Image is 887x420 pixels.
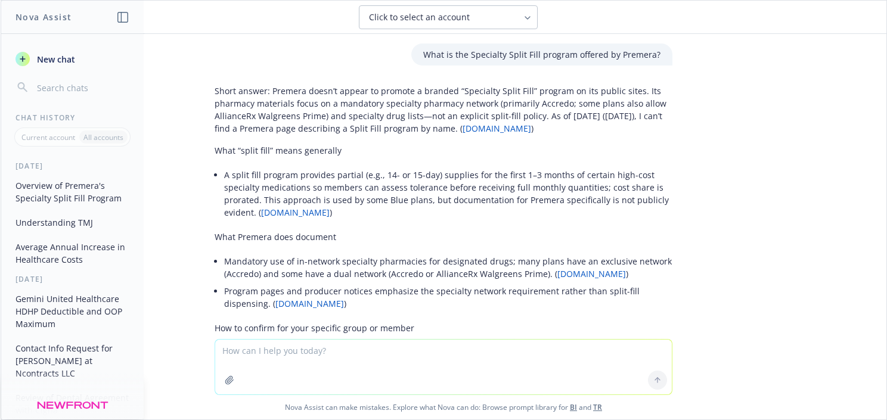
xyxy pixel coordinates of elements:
input: Search chats [35,79,129,96]
p: All accounts [83,132,123,142]
p: How to confirm for your specific group or member [215,322,672,334]
a: [DOMAIN_NAME] [261,207,330,218]
span: Nova Assist can make mistakes. Explore what Nova can do: Browse prompt library for and [5,395,882,419]
p: What Premera does document [215,231,672,243]
div: [DATE] [1,274,144,284]
p: What “split fill” means generally [215,144,672,157]
h1: Nova Assist [15,11,72,23]
a: TR [593,402,602,412]
button: Contact Info Request for [PERSON_NAME] at Ncontracts LLC [11,338,134,383]
a: [DOMAIN_NAME] [557,268,626,279]
span: Click to select an account [369,11,470,23]
button: Understanding TMJ [11,213,134,232]
p: Short answer: Premera doesn’t appear to promote a branded “Specialty Split Fill” program on its p... [215,85,672,135]
div: [DATE] [1,161,144,171]
p: What is the Specialty Split Fill program offered by Premera? [423,48,660,61]
li: Program pages and producer notices emphasize the specialty network requirement rather than split-... [224,282,672,312]
button: Average Annual Increase in Healthcare Costs [11,237,134,269]
li: Mandatory use of in-network specialty pharmacies for designated drugs; many plans have an exclusi... [224,253,672,282]
li: A split fill program provides partial (e.g., 14- or 15-day) supplies for the first 1–3 months of ... [224,166,672,221]
span: New chat [35,53,75,66]
button: Gemini United Healthcare HDHP Deductible and OOP Maximum [11,289,134,334]
button: Click to select an account [359,5,538,29]
button: New chat [11,48,134,70]
a: BI [570,402,577,412]
button: Overview of Premera's Specialty Split Fill Program [11,176,134,208]
button: Review of Dental Agreement with Cigna [11,388,134,420]
div: Chat History [1,113,144,123]
a: [DOMAIN_NAME] [275,298,344,309]
a: [DOMAIN_NAME] [463,123,531,134]
p: Current account [21,132,75,142]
